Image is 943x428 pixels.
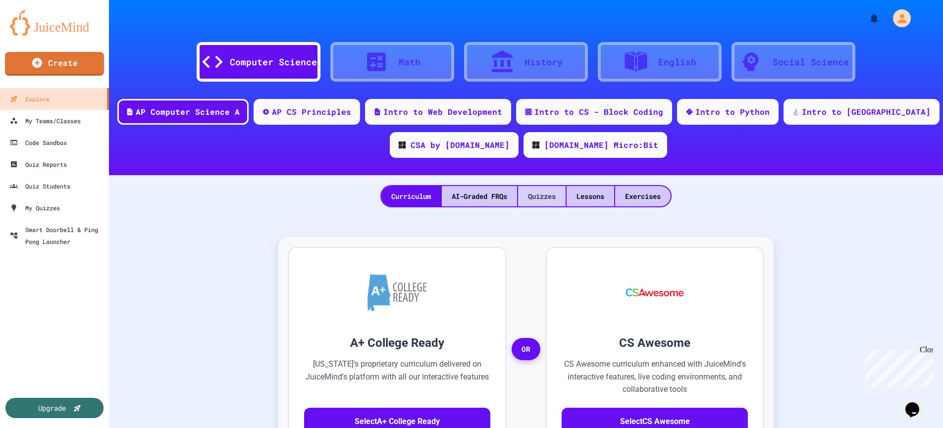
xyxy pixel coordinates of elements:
div: CSA by [DOMAIN_NAME] [411,139,510,151]
img: logo-orange.svg [10,10,99,36]
div: Chat with us now!Close [4,4,68,63]
div: AP CS Principles [272,106,351,118]
div: History [524,55,563,69]
div: Explore [10,93,50,105]
div: Quizzes [518,186,566,206]
div: My Quizzes [10,202,60,214]
div: AI-Graded FRQs [442,186,517,206]
div: Code Sandbox [10,137,67,148]
img: CODE_logo_RGB.png [399,142,406,148]
p: [US_STATE]'s proprietary curriculum delivered on JuiceMind's platform with all our interactive fe... [304,358,490,396]
div: Quiz Reports [10,158,67,170]
div: Lessons [567,186,614,206]
img: CS Awesome [616,263,694,322]
a: Create [5,52,104,76]
iframe: chat widget [901,388,933,418]
div: Computer Science [230,55,317,69]
div: Intro to Python [695,106,770,118]
div: [DOMAIN_NAME] Micro:Bit [544,139,658,151]
img: A+ College Ready [367,274,427,311]
h3: CS Awesome [562,334,748,352]
span: OR [512,338,540,361]
div: Math [399,55,420,69]
div: Upgrade [38,403,66,413]
div: AP Computer Science A [136,106,240,118]
h3: A+ College Ready [304,334,490,352]
div: My Account [883,7,913,30]
div: Intro to [GEOGRAPHIC_DATA] [802,106,931,118]
div: Intro to Web Development [383,106,502,118]
div: English [658,55,696,69]
img: CODE_logo_RGB.png [532,142,539,148]
div: My Notifications [850,10,883,27]
div: Smart Doorbell & Ping Pong Launcher [10,224,105,247]
p: CS Awesome curriculum enhanced with JuiceMind's interactive features, live coding environments, a... [562,358,748,396]
div: Intro to CS - Block Coding [534,106,663,118]
div: My Teams/Classes [10,115,81,127]
div: Exercises [615,186,671,206]
div: Quiz Students [10,180,70,192]
iframe: chat widget [861,345,933,387]
div: Curriculum [381,186,441,206]
div: Social Science [773,55,849,69]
